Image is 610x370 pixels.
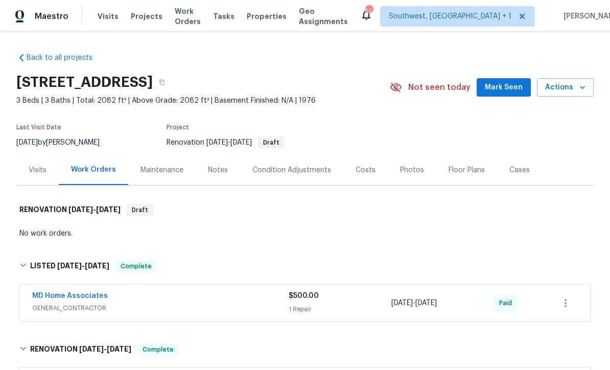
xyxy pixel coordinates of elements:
[485,81,523,94] span: Mark Seen
[499,298,516,308] span: Paid
[19,204,121,216] h6: RENOVATION
[85,262,109,269] span: [DATE]
[116,261,156,271] span: Complete
[98,11,119,21] span: Visits
[128,205,152,215] span: Draft
[545,81,585,94] span: Actions
[35,11,68,21] span: Maestro
[16,139,38,146] span: [DATE]
[247,11,287,21] span: Properties
[138,344,178,355] span: Complete
[365,6,372,16] div: 52
[213,13,234,20] span: Tasks
[57,262,109,269] span: -
[391,298,437,308] span: -
[57,262,82,269] span: [DATE]
[29,165,46,175] div: Visits
[131,11,162,21] span: Projects
[208,165,228,175] div: Notes
[140,165,183,175] div: Maintenance
[206,139,228,146] span: [DATE]
[16,250,594,283] div: LISTED [DATE]-[DATE]Complete
[356,165,376,175] div: Costs
[71,165,116,175] div: Work Orders
[16,194,594,226] div: RENOVATION [DATE]-[DATE]Draft
[391,299,413,307] span: [DATE]
[16,333,594,366] div: RENOVATION [DATE]-[DATE]Complete
[509,165,530,175] div: Cases
[175,6,201,27] span: Work Orders
[537,78,594,97] button: Actions
[252,165,331,175] div: Condition Adjustments
[79,345,104,353] span: [DATE]
[408,82,471,92] span: Not seen today
[96,206,121,213] span: [DATE]
[153,73,171,91] button: Copy Address
[389,11,511,21] span: Southwest, [GEOGRAPHIC_DATA] + 1
[167,139,285,146] span: Renovation
[299,6,348,27] span: Geo Assignments
[30,260,109,272] h6: LISTED
[259,140,284,146] span: Draft
[449,165,485,175] div: Floor Plans
[289,304,391,314] div: 1 Repair
[16,124,61,130] span: Last Visit Date
[32,303,289,313] span: GENERAL_CONTRACTOR
[289,292,319,299] span: $500.00
[68,206,93,213] span: [DATE]
[68,206,121,213] span: -
[107,345,131,353] span: [DATE]
[206,139,252,146] span: -
[16,77,153,87] h2: [STREET_ADDRESS]
[415,299,437,307] span: [DATE]
[230,139,252,146] span: [DATE]
[79,345,131,353] span: -
[32,292,108,299] a: MD Home Associates
[16,53,114,63] a: Back to all projects
[19,228,591,239] div: No work orders.
[16,96,390,106] span: 3 Beds | 3 Baths | Total: 2082 ft² | Above Grade: 2082 ft² | Basement Finished: N/A | 1976
[30,343,131,356] h6: RENOVATION
[16,136,112,149] div: by [PERSON_NAME]
[167,124,189,130] span: Project
[400,165,424,175] div: Photos
[477,78,531,97] button: Mark Seen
